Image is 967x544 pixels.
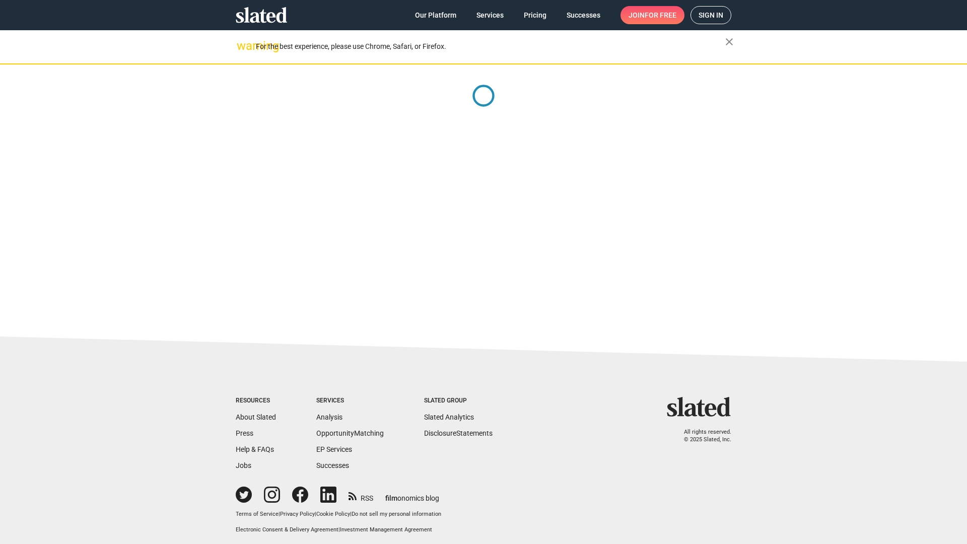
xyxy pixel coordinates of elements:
[620,6,684,24] a: Joinfor free
[236,511,279,517] a: Terms of Service
[349,488,373,503] a: RSS
[559,6,608,24] a: Successes
[280,511,315,517] a: Privacy Policy
[236,413,276,421] a: About Slated
[424,397,493,405] div: Slated Group
[690,6,731,24] a: Sign in
[673,429,731,443] p: All rights reserved. © 2025 Slated, Inc.
[645,6,676,24] span: for free
[236,397,276,405] div: Resources
[338,526,340,533] span: |
[629,6,676,24] span: Join
[315,511,316,517] span: |
[316,397,384,405] div: Services
[237,40,249,52] mat-icon: warning
[316,429,384,437] a: OpportunityMatching
[424,413,474,421] a: Slated Analytics
[699,7,723,24] span: Sign in
[316,413,342,421] a: Analysis
[352,511,441,518] button: Do not sell my personal information
[279,511,280,517] span: |
[385,486,439,503] a: filmonomics blog
[723,36,735,48] mat-icon: close
[236,429,253,437] a: Press
[516,6,555,24] a: Pricing
[567,6,600,24] span: Successes
[236,461,251,469] a: Jobs
[340,526,432,533] a: Investment Management Agreement
[256,40,725,53] div: For the best experience, please use Chrome, Safari, or Firefox.
[407,6,464,24] a: Our Platform
[316,461,349,469] a: Successes
[236,526,338,533] a: Electronic Consent & Delivery Agreement
[415,6,456,24] span: Our Platform
[236,445,274,453] a: Help & FAQs
[385,494,397,502] span: film
[424,429,493,437] a: DisclosureStatements
[476,6,504,24] span: Services
[350,511,352,517] span: |
[524,6,546,24] span: Pricing
[316,511,350,517] a: Cookie Policy
[316,445,352,453] a: EP Services
[468,6,512,24] a: Services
